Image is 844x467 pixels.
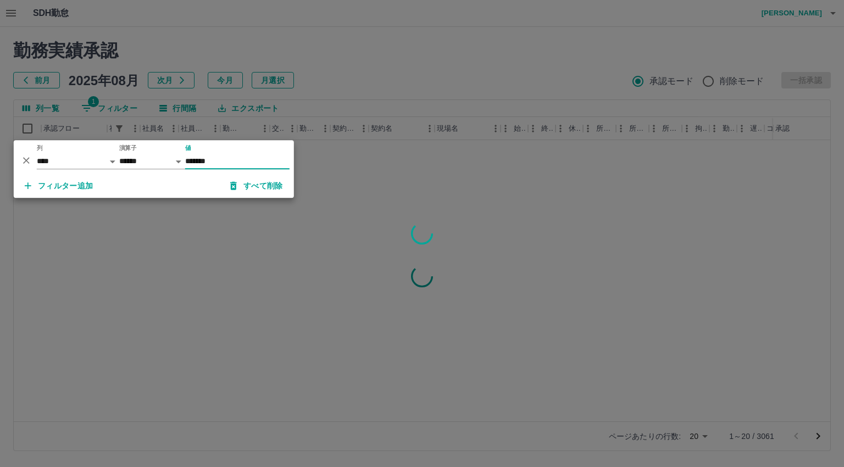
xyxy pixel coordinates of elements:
[16,176,102,196] button: フィルター追加
[185,144,191,152] label: 値
[119,144,137,152] label: 演算子
[37,144,43,152] label: 列
[221,176,292,196] button: すべて削除
[18,152,35,169] button: 削除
